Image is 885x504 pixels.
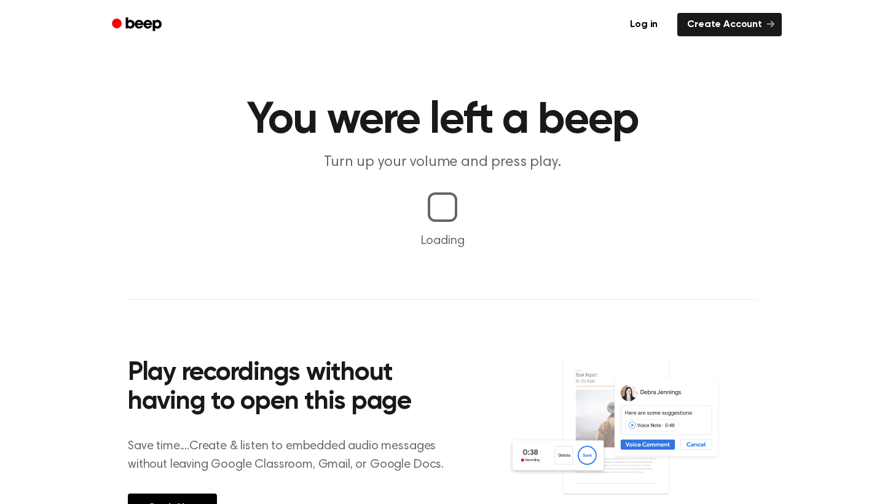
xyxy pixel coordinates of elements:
[128,98,757,143] h1: You were left a beep
[15,232,870,250] p: Loading
[677,13,782,36] a: Create Account
[128,359,459,417] h2: Play recordings without having to open this page
[206,152,678,173] p: Turn up your volume and press play.
[103,13,173,37] a: Beep
[128,437,459,474] p: Save time....Create & listen to embedded audio messages without leaving Google Classroom, Gmail, ...
[618,10,670,39] a: Log in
